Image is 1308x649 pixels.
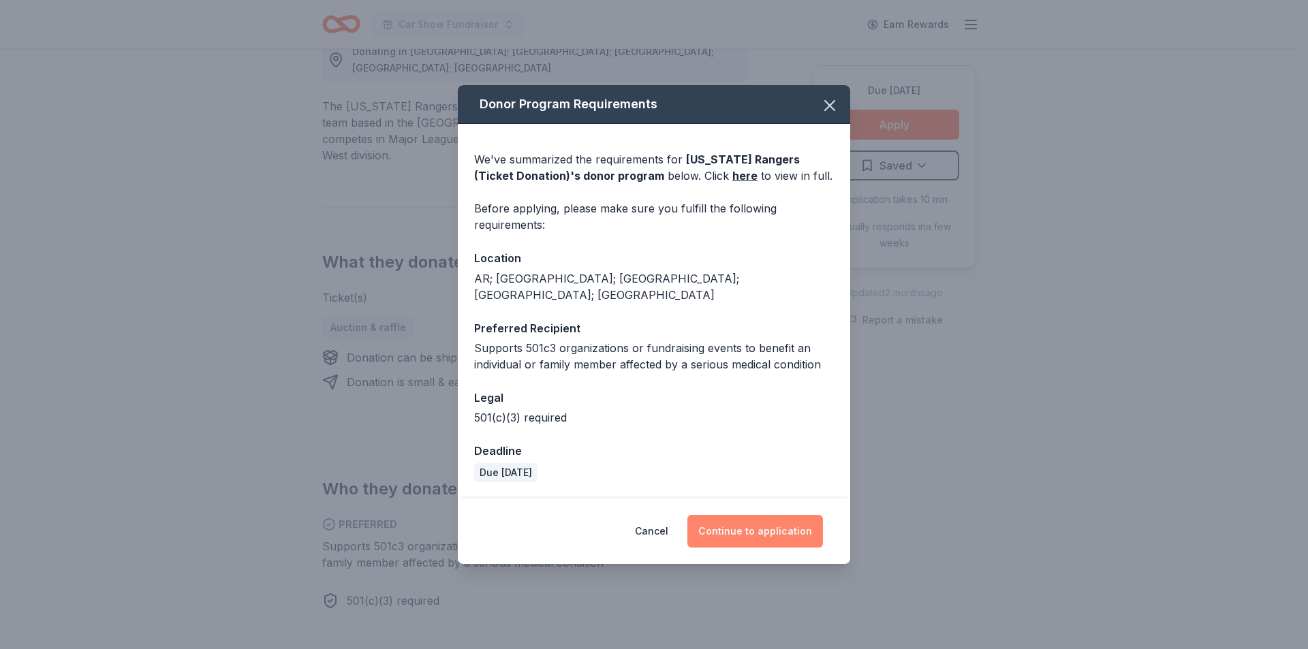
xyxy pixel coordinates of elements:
[474,270,834,303] div: AR; [GEOGRAPHIC_DATA]; [GEOGRAPHIC_DATA]; [GEOGRAPHIC_DATA]; [GEOGRAPHIC_DATA]
[474,442,834,460] div: Deadline
[474,389,834,407] div: Legal
[474,249,834,267] div: Location
[732,168,758,184] a: here
[474,409,834,426] div: 501(c)(3) required
[687,515,823,548] button: Continue to application
[474,151,834,184] div: We've summarized the requirements for below. Click to view in full.
[474,340,834,373] div: Supports 501c3 organizations or fundraising events to benefit an individual or family member affe...
[458,85,850,124] div: Donor Program Requirements
[474,463,538,482] div: Due [DATE]
[474,319,834,337] div: Preferred Recipient
[635,515,668,548] button: Cancel
[474,200,834,233] div: Before applying, please make sure you fulfill the following requirements:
